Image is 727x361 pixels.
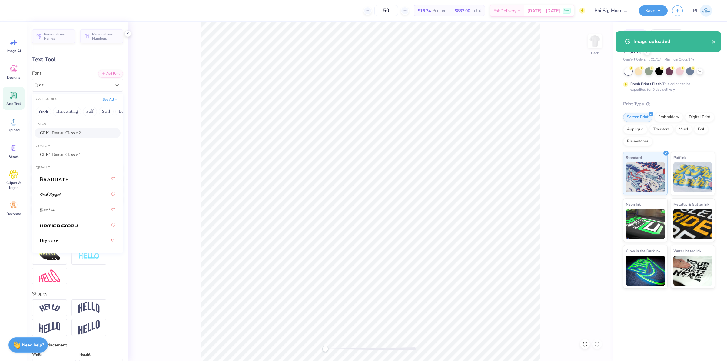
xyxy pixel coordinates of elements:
div: Foil [694,125,708,134]
span: Designs [7,75,20,80]
button: Personalized Numbers [80,29,123,43]
div: Latest [32,122,123,127]
div: Size & Placement [32,342,123,348]
span: Minimum Order: 24 + [664,57,695,62]
div: Back [591,50,599,56]
img: Flag [39,322,60,333]
button: Puff [83,107,97,116]
input: Untitled Design [590,5,634,17]
span: GRK1 Roman Classic 2 [40,130,81,136]
a: PL [690,5,715,17]
div: Digital Print [685,113,714,122]
span: Puff Ink [673,154,686,161]
img: Graduate [40,177,68,181]
div: This color can be expedited for 5 day delivery. [630,81,705,92]
button: Serif [99,107,114,116]
img: Back [589,35,601,47]
button: Bold [115,107,130,116]
img: Orgreave [40,239,58,243]
div: Text Tool [32,55,123,64]
img: Standard [626,162,665,192]
span: $16.74 [418,8,431,14]
img: Puff Ink [673,162,712,192]
span: [DATE] - [DATE] [527,8,560,14]
button: See All [101,96,119,102]
span: Glow in the Dark Ink [626,248,660,254]
div: Custom [32,144,123,149]
strong: Fresh Prints Flash: [630,82,662,86]
img: Pamela Lois Reyes [700,5,712,17]
div: Screen Print [623,113,652,122]
span: Upload [8,128,20,132]
button: Greek [36,107,51,116]
button: Personalized Names [32,29,75,43]
div: Image uploaded [633,38,712,45]
div: Accessibility label [322,346,328,352]
span: Standard [626,154,642,161]
img: Hemico Greek [40,223,78,228]
span: Decorate [6,212,21,216]
label: Shapes [32,290,47,297]
img: Negative Space [78,253,100,260]
span: Est. Delivery [493,8,516,14]
span: $837.00 [455,8,470,14]
div: Transfers [649,125,673,134]
img: Great Sejagad [40,192,61,197]
span: Per Item [433,8,447,14]
span: Metallic & Glitter Ink [673,201,709,207]
div: Applique [623,125,647,134]
img: Neon Ink [626,209,665,239]
span: Greek [9,154,18,159]
span: Image AI [7,48,21,53]
div: Rhinestones [623,137,652,146]
img: Arc [39,304,60,312]
span: GRK1 Roman Classic 1 [40,152,81,158]
span: Personalized Names [44,32,71,41]
img: Metallic & Glitter Ink [673,209,712,239]
img: Water based Ink [673,256,712,286]
span: Clipart & logos [4,180,24,190]
button: Handwriting [53,107,81,116]
span: Comfort Colors [623,57,646,62]
div: CATEGORIES [36,97,57,102]
img: 3D Illusion [39,252,60,261]
button: close [712,38,716,45]
span: Free [564,8,569,13]
div: Embroidery [654,113,683,122]
img: Rise [78,320,100,335]
div: Default [32,165,123,171]
input: – – [374,5,398,16]
span: # C1717 [649,57,661,62]
strong: Need help? [22,342,44,348]
span: Neon Ink [626,201,641,207]
span: Total [472,8,481,14]
span: Add Text [6,101,21,106]
div: Print Type [623,101,715,108]
div: Vinyl [675,125,692,134]
button: Add Font [98,70,123,78]
span: Personalized Numbers [92,32,119,41]
label: Font [32,70,41,77]
img: Glow in the Dark Ink [626,256,665,286]
label: Height [79,351,90,358]
label: Width [32,351,42,358]
img: Free Distort [39,269,60,282]
span: Water based Ink [673,248,701,254]
img: Arch [78,302,100,313]
img: Great Vibes [40,208,55,212]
